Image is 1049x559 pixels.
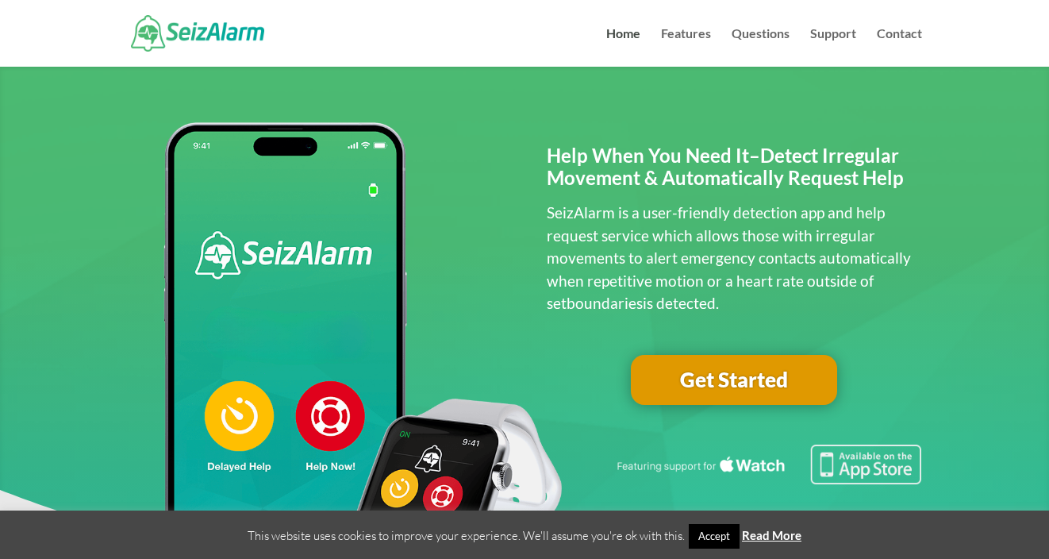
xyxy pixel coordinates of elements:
[742,528,801,542] a: Read More
[631,355,837,406] a: Get Started
[547,145,922,199] h2: Help When You Need It–Detect Irregular Movement & Automatically Request Help
[567,294,643,312] span: boundaries
[689,524,740,549] a: Accept
[131,15,265,51] img: SeizAlarm
[877,28,922,67] a: Contact
[614,469,922,488] a: Featuring seizure detection support for the Apple Watch
[908,497,1032,542] iframe: Help widget launcher
[732,28,790,67] a: Questions
[614,445,922,484] img: Seizure detection available in the Apple App Store.
[547,202,922,315] p: SeizAlarm is a user-friendly detection app and help request service which allows those with irreg...
[661,28,711,67] a: Features
[606,28,640,67] a: Home
[248,528,801,543] span: This website uses cookies to improve your experience. We'll assume you're ok with this.
[810,28,856,67] a: Support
